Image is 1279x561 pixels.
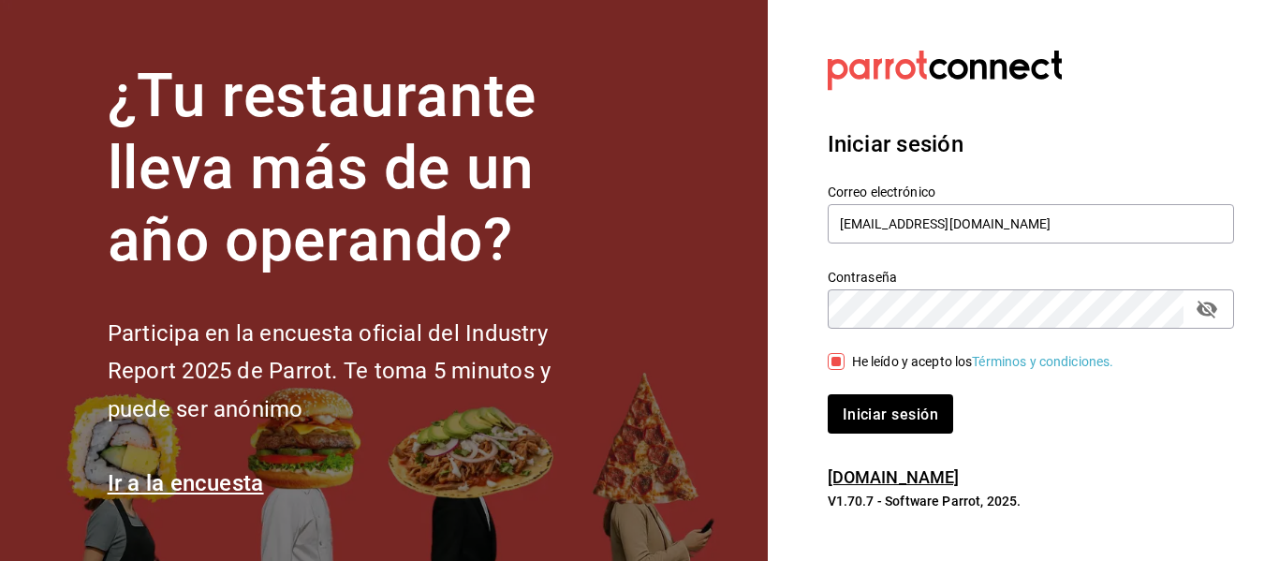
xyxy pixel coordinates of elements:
[108,470,264,496] a: Ir a la encuesta
[108,61,537,275] font: ¿Tu restaurante lleva más de un año operando?
[828,270,897,285] font: Contraseña
[828,185,935,199] font: Correo electrónico
[828,494,1022,509] font: V1.70.7 - Software Parrot, 2025.
[828,467,960,487] a: [DOMAIN_NAME]
[843,405,938,422] font: Iniciar sesión
[1191,293,1223,325] button: campo de contraseña
[972,354,1113,369] a: Términos y condiciones.
[828,204,1234,244] input: Ingresa tu correo electrónico
[828,131,963,157] font: Iniciar sesión
[852,354,973,369] font: He leído y acepto los
[828,394,953,434] button: Iniciar sesión
[108,320,551,423] font: Participa en la encuesta oficial del Industry Report 2025 de Parrot. Te toma 5 minutos y puede se...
